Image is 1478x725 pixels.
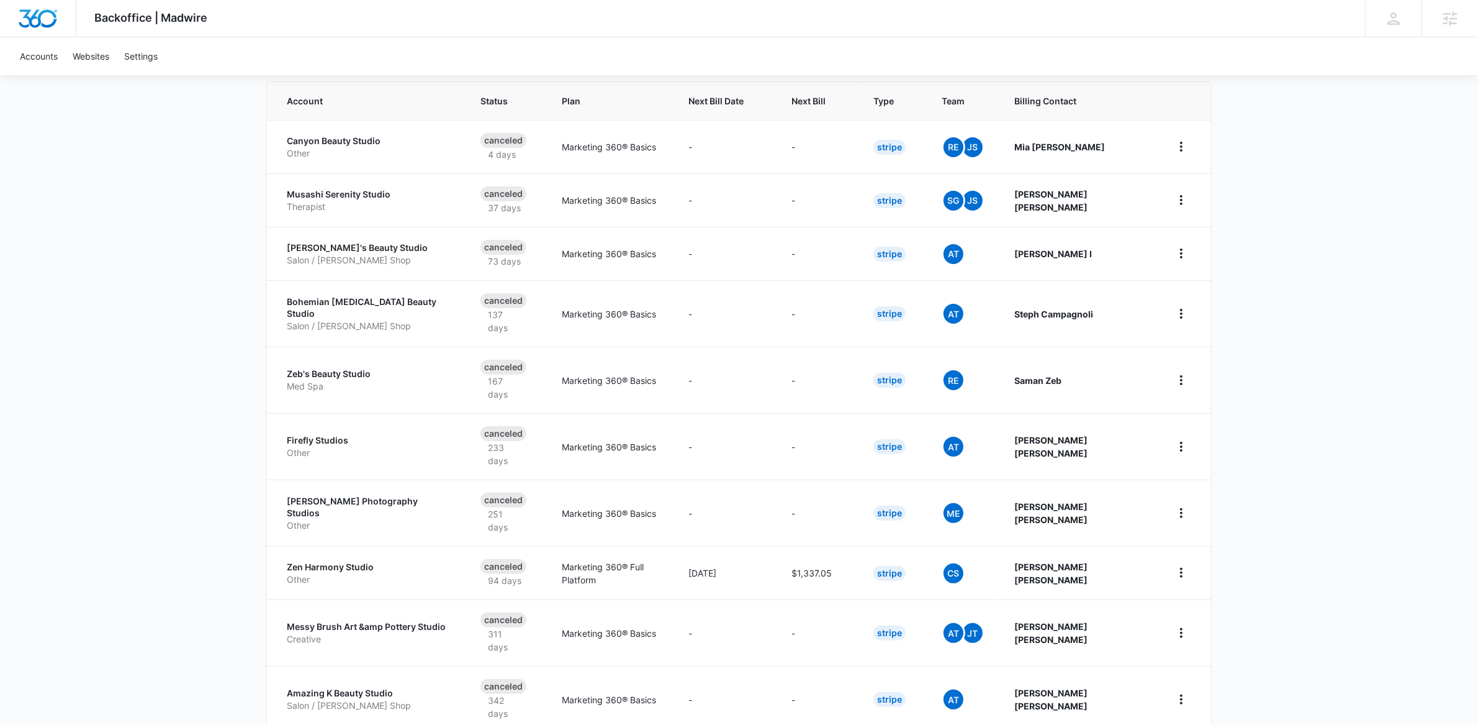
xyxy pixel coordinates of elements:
p: 251 days [480,508,532,534]
strong: [PERSON_NAME] [PERSON_NAME] [1014,688,1088,711]
p: 137 days [480,308,532,334]
p: 4 days [480,148,523,161]
td: - [674,227,777,280]
p: Marketing 360® Basics [562,627,659,640]
p: 311 days [480,627,532,654]
p: Other [287,147,451,160]
button: home [1171,690,1191,709]
p: Other [287,519,451,532]
span: Backoffice | Madwire [95,11,208,24]
div: Canceled [480,426,526,441]
a: [PERSON_NAME] Photography StudiosOther [287,495,451,532]
a: Messy Brush Art &amp Pottery StudioCreative [287,621,451,645]
a: Zen Harmony StudioOther [287,561,451,585]
p: Marketing 360® Basics [562,308,659,321]
div: Stripe [873,439,906,454]
td: - [777,227,858,280]
p: Med Spa [287,380,451,393]
p: Marketing 360® Basics [562,507,659,520]
p: Firefly Studios [287,434,451,447]
button: home [1171,190,1191,210]
td: - [674,280,777,347]
p: Salon / [PERSON_NAME] Shop [287,320,451,332]
strong: Steph Campagnoli [1014,309,1093,319]
a: [PERSON_NAME]'s Beauty StudioSalon / [PERSON_NAME] Shop [287,242,451,266]
p: Marketing 360® Basics [562,374,659,387]
span: RE [944,370,963,390]
strong: [PERSON_NAME] [PERSON_NAME] [1014,435,1088,458]
p: [PERSON_NAME]'s Beauty Studio [287,242,451,254]
span: JS [963,191,983,211]
p: Marketing 360® Basics [562,194,659,207]
a: Zeb's Beauty StudioMed Spa [287,368,451,392]
button: home [1171,503,1191,523]
div: Canceled [480,679,526,694]
a: Musashi Serenity StudioTherapist [287,188,451,212]
strong: Saman Zeb [1014,375,1061,386]
td: - [674,480,777,546]
p: Marketing 360® Basics [562,440,659,454]
span: RE [944,137,963,157]
td: - [777,120,858,173]
p: 94 days [480,574,529,587]
p: 37 days [480,201,528,214]
p: Marketing 360® Basics [562,140,659,153]
p: Marketing 360® Basics [562,247,659,260]
button: home [1171,370,1191,390]
p: 73 days [480,255,528,268]
td: - [777,413,858,480]
td: - [777,480,858,546]
td: - [777,600,858,666]
div: Canceled [480,293,526,308]
span: ME [944,503,963,523]
p: Salon / [PERSON_NAME] Shop [287,254,451,267]
p: Amazing K Beauty Studio [287,687,451,700]
p: Salon / [PERSON_NAME] Shop [287,700,451,712]
div: Stripe [873,306,906,321]
p: Zen Harmony Studio [287,561,451,573]
p: Canyon Beauty Studio [287,135,451,147]
div: Stripe [873,373,906,388]
div: Canceled [480,559,526,574]
div: Stripe [873,193,906,208]
div: Stripe [873,506,906,521]
td: - [777,173,858,227]
strong: [PERSON_NAME] [PERSON_NAME] [1014,501,1088,525]
td: - [674,413,777,480]
td: - [674,120,777,173]
strong: Mia [PERSON_NAME] [1014,142,1105,152]
td: - [674,173,777,227]
p: Zeb's Beauty Studio [287,368,451,380]
a: Accounts [12,37,65,75]
div: Stripe [873,247,906,262]
div: Canceled [480,613,526,627]
td: - [777,347,858,413]
div: Stripe [873,692,906,707]
button: home [1171,437,1191,457]
span: CS [944,563,963,583]
td: - [777,280,858,347]
p: Bohemian [MEDICAL_DATA] Beauty Studio [287,296,451,320]
div: Stripe [873,140,906,155]
a: Websites [65,37,117,75]
button: home [1171,563,1191,583]
p: 342 days [480,694,532,720]
span: Team [942,94,967,107]
div: Canceled [480,360,526,375]
button: home [1171,137,1191,157]
a: Settings [117,37,165,75]
button: home [1171,244,1191,263]
span: SG [944,191,963,211]
td: - [674,347,777,413]
span: Type [873,94,894,107]
p: Musashi Serenity Studio [287,188,451,201]
button: home [1171,304,1191,324]
strong: [PERSON_NAME] I [1014,249,1092,259]
span: At [944,244,963,264]
span: At [944,437,963,457]
p: Therapist [287,201,451,213]
td: [DATE] [674,546,777,600]
span: Next Bill Date [688,94,744,107]
a: Bohemian [MEDICAL_DATA] Beauty StudioSalon / [PERSON_NAME] Shop [287,296,451,332]
strong: [PERSON_NAME] [PERSON_NAME] [1014,562,1088,585]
